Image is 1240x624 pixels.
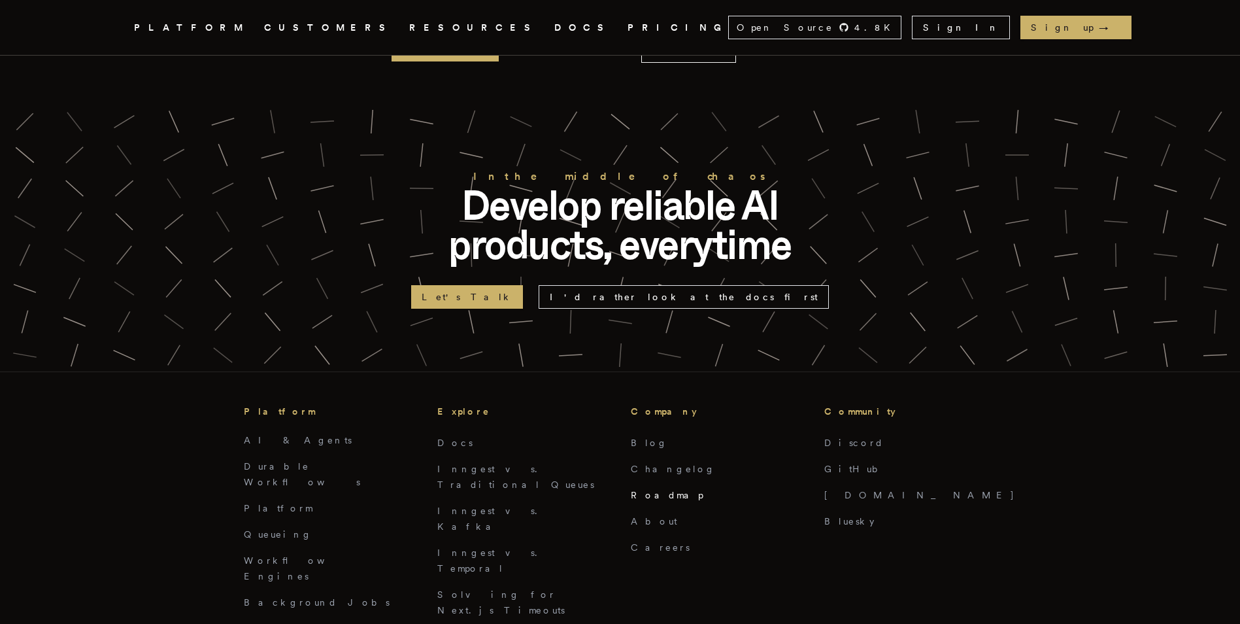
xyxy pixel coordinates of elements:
span: Open Source [737,21,833,34]
button: RESOURCES [409,20,539,36]
a: GitHub [824,464,886,474]
a: Background Jobs [244,597,390,608]
p: Develop reliable AI products, everytime [411,186,829,264]
a: Docs [437,438,473,448]
a: AI & Agents [244,435,352,445]
a: Let's Talk [411,285,523,309]
a: I'd rather look at the docs first [539,285,829,309]
a: Discord [824,438,884,448]
a: Sign up [1020,16,1131,39]
a: CUSTOMERS [264,20,394,36]
h3: Community [824,404,997,419]
a: Changelog [631,464,716,474]
a: DOCS [554,20,612,36]
a: [DOMAIN_NAME] [824,490,1015,500]
a: PRICING [628,20,728,36]
a: Inngest vs. Traditional Queues [437,464,594,490]
a: Careers [631,542,690,553]
a: Bluesky [824,516,874,527]
a: Platform [244,503,312,513]
a: Durable Workflows [244,461,360,487]
a: Solving for Next.js Timeouts [437,589,565,615]
h3: Platform [244,404,416,419]
a: Blog [631,438,668,448]
span: → [1099,21,1121,34]
h3: Company [631,404,803,419]
button: PLATFORM [134,20,248,36]
a: Inngest vs. Kafka [437,506,545,532]
a: About [631,516,677,527]
h2: In the middle of chaos [411,167,829,186]
a: Roadmap [631,490,703,500]
a: Queueing [244,529,312,540]
a: Workflow Engines [244,555,356,581]
a: Inngest vs. Temporal [437,547,545,574]
span: 4.8 K [854,21,898,34]
a: Sign In [912,16,1010,39]
h3: Explore [437,404,610,419]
